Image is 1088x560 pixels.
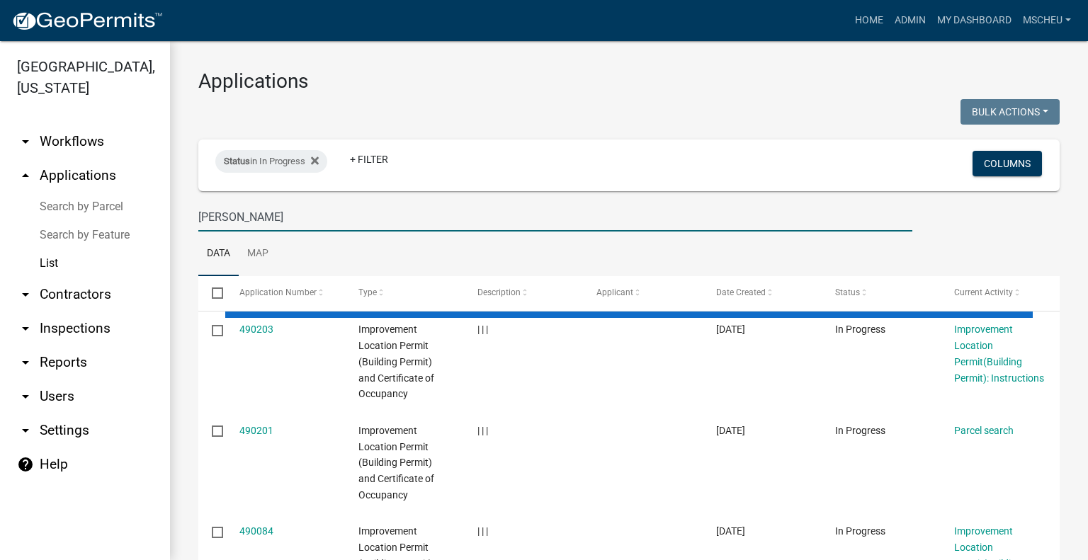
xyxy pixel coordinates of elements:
[198,276,225,310] datatable-header-cell: Select
[477,425,488,436] span: | | |
[239,525,273,537] a: 490084
[835,425,885,436] span: In Progress
[358,425,434,501] span: Improvement Location Permit (Building Permit) and Certificate of Occupancy
[835,525,885,537] span: In Progress
[716,287,766,297] span: Date Created
[1017,7,1077,34] a: mscheu
[941,276,1060,310] datatable-header-cell: Current Activity
[477,287,521,297] span: Description
[835,324,885,335] span: In Progress
[17,286,34,303] i: arrow_drop_down
[17,388,34,405] i: arrow_drop_down
[345,276,464,310] datatable-header-cell: Type
[358,324,434,399] span: Improvement Location Permit (Building Permit) and Certificate of Occupancy
[239,287,317,297] span: Application Number
[358,287,377,297] span: Type
[215,150,327,173] div: in In Progress
[225,276,344,310] datatable-header-cell: Application Number
[954,287,1013,297] span: Current Activity
[702,276,821,310] datatable-header-cell: Date Created
[835,287,860,297] span: Status
[596,287,633,297] span: Applicant
[822,276,941,310] datatable-header-cell: Status
[339,147,399,172] a: + Filter
[17,422,34,439] i: arrow_drop_down
[954,425,1014,436] a: Parcel search
[477,525,488,537] span: | | |
[716,324,745,335] span: 10/09/2025
[716,425,745,436] span: 10/09/2025
[960,99,1060,125] button: Bulk Actions
[716,525,745,537] span: 10/08/2025
[889,7,931,34] a: Admin
[17,354,34,371] i: arrow_drop_down
[239,324,273,335] a: 490203
[198,202,912,232] input: Search for applications
[17,320,34,337] i: arrow_drop_down
[17,167,34,184] i: arrow_drop_up
[931,7,1017,34] a: My Dashboard
[583,276,702,310] datatable-header-cell: Applicant
[198,69,1060,93] h3: Applications
[954,324,1044,383] a: Improvement Location Permit(Building Permit): Instructions
[17,133,34,150] i: arrow_drop_down
[464,276,583,310] datatable-header-cell: Description
[477,324,488,335] span: | | |
[224,156,250,166] span: Status
[849,7,889,34] a: Home
[973,151,1042,176] button: Columns
[198,232,239,277] a: Data
[239,425,273,436] a: 490201
[239,232,277,277] a: Map
[17,456,34,473] i: help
